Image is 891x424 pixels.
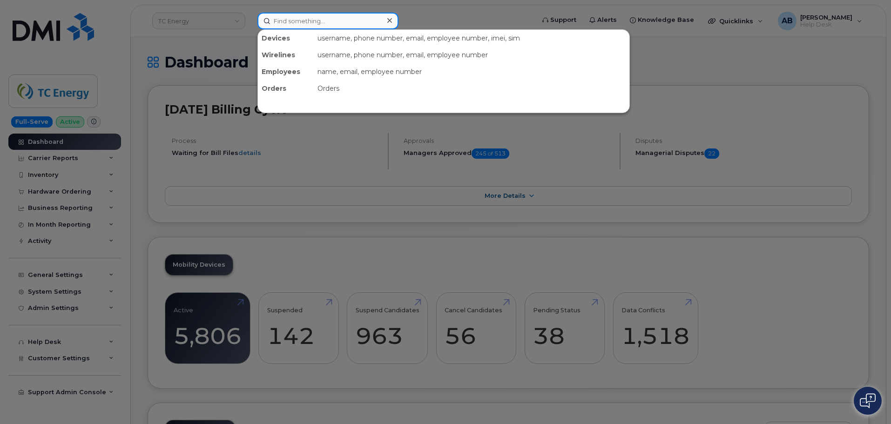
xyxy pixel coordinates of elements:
[314,30,629,47] div: username, phone number, email, employee number, imei, sim
[860,393,876,408] img: Open chat
[258,63,314,80] div: Employees
[314,63,629,80] div: name, email, employee number
[258,80,314,97] div: Orders
[258,47,314,63] div: Wirelines
[314,47,629,63] div: username, phone number, email, employee number
[258,30,314,47] div: Devices
[314,80,629,97] div: Orders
